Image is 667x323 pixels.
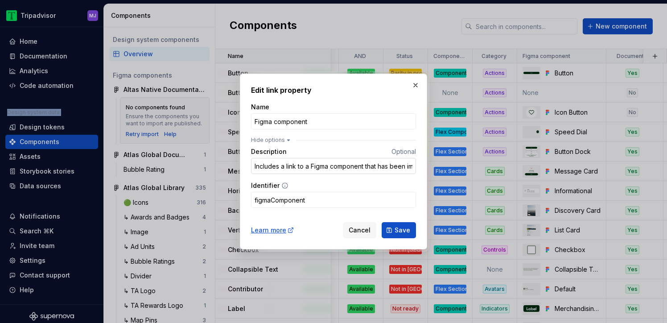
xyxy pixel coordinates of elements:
[251,137,292,144] button: Hide options
[395,226,410,235] span: Save
[251,147,287,156] label: Description
[251,158,416,174] input: Add a description
[382,222,416,238] button: Save
[251,103,269,112] label: Name
[251,192,416,208] input: figmaComponent
[343,222,376,238] button: Cancel
[251,85,416,95] h2: Edit link property
[349,226,371,235] span: Cancel
[251,226,294,235] a: Learn more
[391,148,416,155] span: Optional
[251,181,280,190] label: Identifier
